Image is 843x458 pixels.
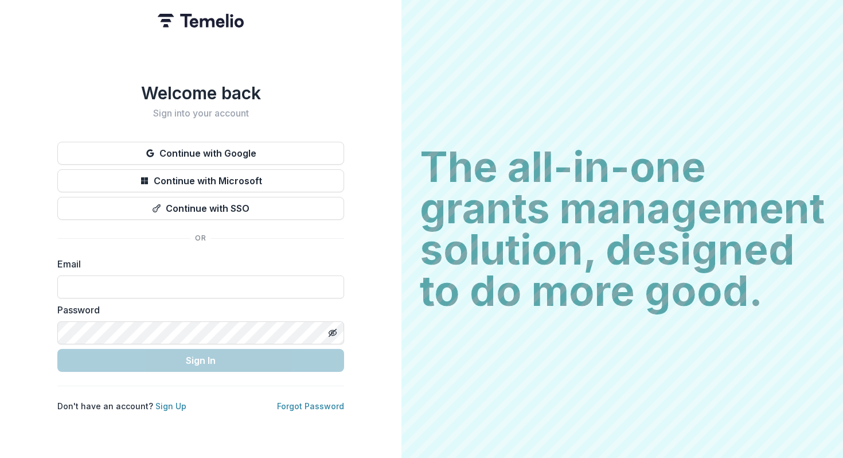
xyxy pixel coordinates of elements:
label: Password [57,303,337,317]
a: Forgot Password [277,401,344,411]
button: Continue with Google [57,142,344,165]
button: Continue with SSO [57,197,344,220]
h2: Sign into your account [57,108,344,119]
h1: Welcome back [57,83,344,103]
button: Toggle password visibility [323,324,342,342]
button: Continue with Microsoft [57,169,344,192]
img: Temelio [158,14,244,28]
label: Email [57,257,337,271]
button: Sign In [57,349,344,372]
a: Sign Up [155,401,186,411]
p: Don't have an account? [57,400,186,412]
